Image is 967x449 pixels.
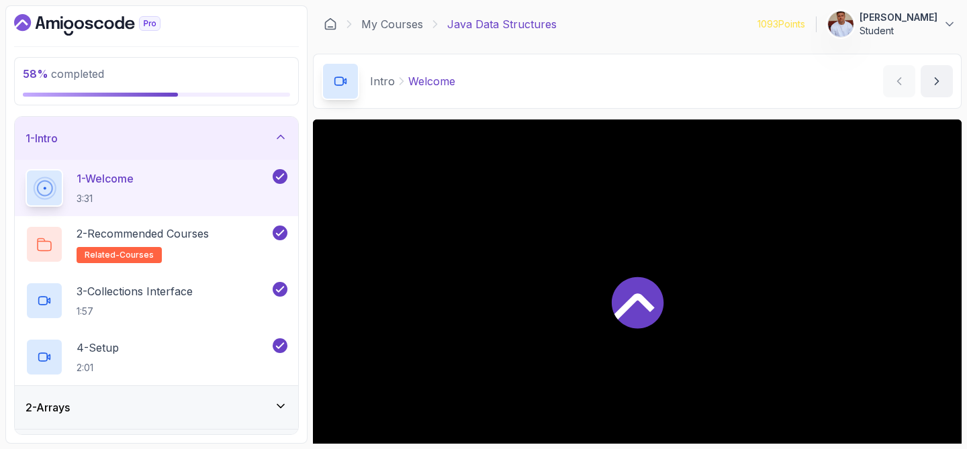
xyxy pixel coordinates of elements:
[77,170,134,187] p: 1 - Welcome
[361,16,423,32] a: My Courses
[883,65,915,97] button: previous content
[447,16,557,32] p: Java Data Structures
[14,14,191,36] a: Dashboard
[827,11,956,38] button: user profile image[PERSON_NAME]Student
[26,169,287,207] button: 1-Welcome3:31
[77,226,209,242] p: 2 - Recommended Courses
[77,305,193,318] p: 1:57
[757,17,805,31] p: 1093 Points
[23,67,104,81] span: completed
[77,283,193,299] p: 3 - Collections Interface
[26,226,287,263] button: 2-Recommended Coursesrelated-courses
[77,361,119,375] p: 2:01
[370,73,395,89] p: Intro
[860,11,937,24] p: [PERSON_NAME]
[408,73,455,89] p: Welcome
[26,399,70,415] h3: 2 - Arrays
[77,340,119,356] p: 4 - Setup
[324,17,337,31] a: Dashboard
[77,192,134,205] p: 3:31
[860,24,937,38] p: Student
[26,338,287,376] button: 4-Setup2:01
[26,282,287,319] button: 3-Collections Interface1:57
[15,386,298,429] button: 2-Arrays
[85,250,154,260] span: related-courses
[921,65,953,97] button: next content
[23,67,48,81] span: 58 %
[828,11,854,37] img: user profile image
[26,130,58,146] h3: 1 - Intro
[15,117,298,160] button: 1-Intro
